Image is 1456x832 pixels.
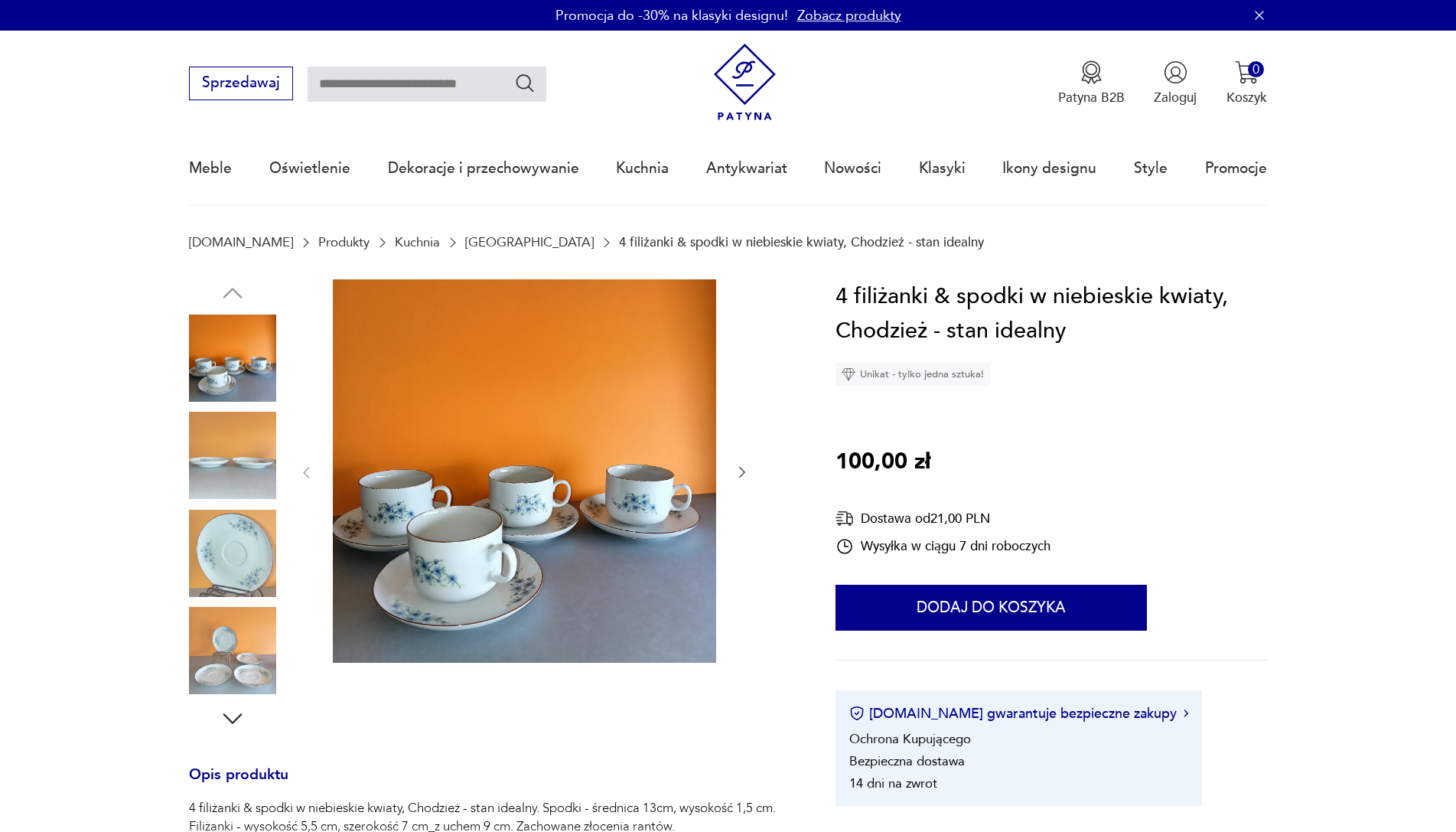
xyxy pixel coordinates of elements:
a: Zobacz produkty [797,6,901,25]
img: Zdjęcie produktu 4 filiżanki & spodki w niebieskie kwiaty, Chodzież - stan idealny [333,279,716,663]
a: Ikony designu [1002,133,1096,204]
img: Zdjęcie produktu 4 filiżanki & spodki w niebieskie kwiaty, Chodzież - stan idealny [189,412,276,499]
p: 4 filiżanki & spodki w niebieskie kwiaty, Chodzież - stan idealny [619,235,984,250]
img: Ikona certyfikatu [849,706,865,721]
a: Antykwariat [706,133,787,204]
h3: Opis produktu [189,769,791,800]
p: Zaloguj [1154,89,1197,106]
img: Ikona koszyka [1235,60,1259,84]
a: Style [1134,133,1168,204]
a: Meble [189,133,232,204]
div: Dostawa od 21,00 PLN [835,509,1050,528]
img: Ikona diamentu [842,367,855,381]
button: Sprzedawaj [189,67,292,100]
button: Szukaj [514,72,536,94]
a: Nowości [824,133,881,204]
a: Ikona medaluPatyna B2B [1058,60,1125,106]
img: Patyna - sklep z meblami i dekoracjami vintage [706,44,783,121]
h1: 4 filiżanki & spodki w niebieskie kwiaty, Chodzież - stan idealny [835,279,1266,349]
p: Patyna B2B [1058,89,1125,106]
a: Kuchnia [616,133,669,204]
img: Ikona dostawy [835,509,854,528]
a: Promocje [1205,133,1267,204]
li: 14 dni na zwrot [849,775,937,792]
a: [DOMAIN_NAME] [189,235,293,250]
p: 100,00 zł [835,445,930,480]
button: Zaloguj [1154,60,1197,106]
div: Wysyłka w ciągu 7 dni roboczych [835,537,1050,556]
a: [GEOGRAPHIC_DATA] [465,235,594,250]
a: Kuchnia [395,235,440,250]
button: 0Koszyk [1226,60,1267,106]
div: Unikat - tylko jedna sztuka! [835,363,990,386]
a: Oświetlenie [269,133,350,204]
a: Klasyki [919,133,966,204]
img: Zdjęcie produktu 4 filiżanki & spodki w niebieskie kwiaty, Chodzież - stan idealny [189,607,276,694]
img: Ikona medalu [1080,60,1103,84]
a: Sprzedawaj [189,78,292,90]
img: Zdjęcie produktu 4 filiżanki & spodki w niebieskie kwiaty, Chodzież - stan idealny [189,510,276,597]
div: 0 [1248,61,1264,77]
li: Bezpieczna dostawa [849,752,965,770]
img: Ikonka użytkownika [1164,60,1187,84]
a: Produkty [318,235,370,250]
button: [DOMAIN_NAME] gwarantuje bezpieczne zakupy [849,704,1188,723]
p: Koszyk [1226,89,1267,106]
a: Dekoracje i przechowywanie [388,133,579,204]
img: Zdjęcie produktu 4 filiżanki & spodki w niebieskie kwiaty, Chodzież - stan idealny [189,315,276,402]
button: Dodaj do koszyka [835,585,1147,631]
li: Ochrona Kupującego [849,730,971,748]
p: Promocja do -30% na klasyki designu! [555,6,788,25]
img: Ikona strzałki w prawo [1184,710,1188,717]
button: Patyna B2B [1058,60,1125,106]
